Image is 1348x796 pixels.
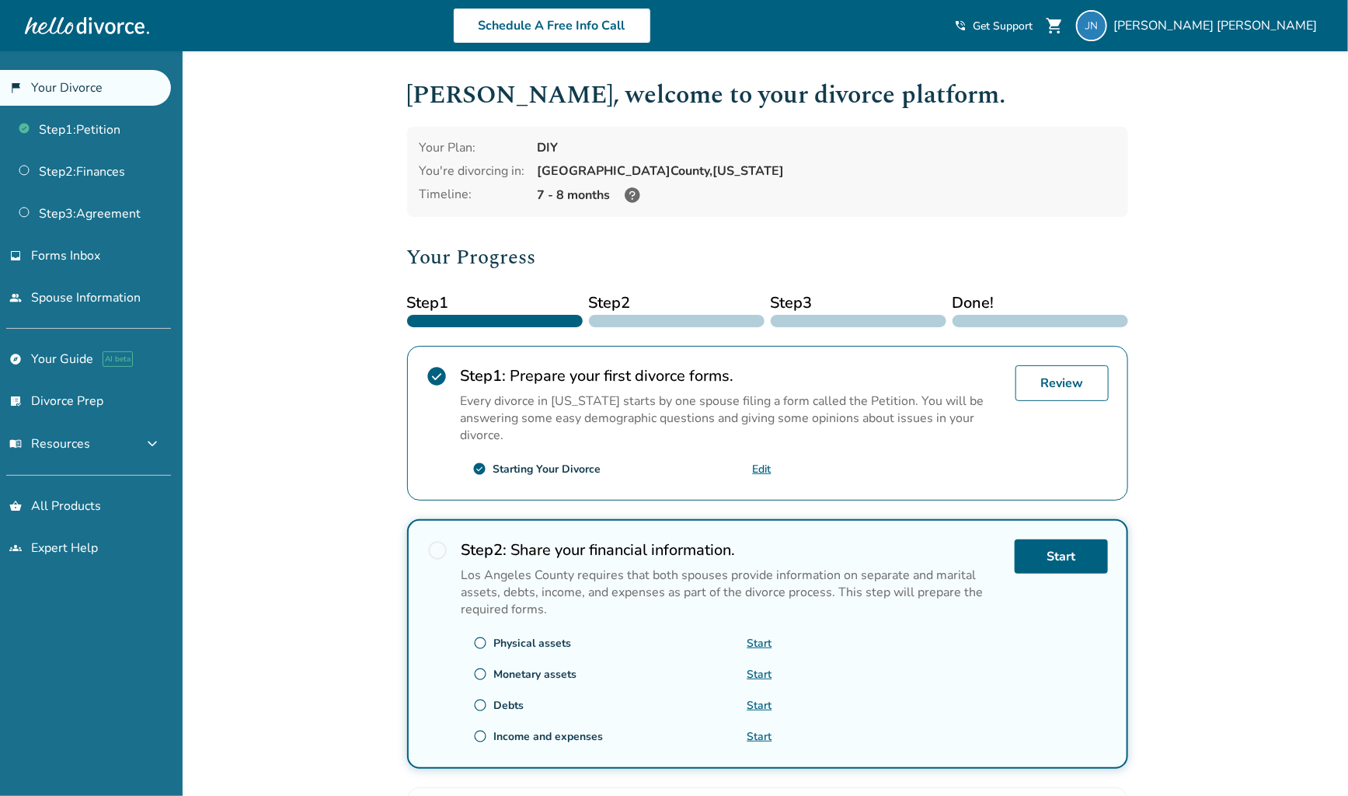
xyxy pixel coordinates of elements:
[494,667,577,682] div: Monetary assets
[494,729,604,744] div: Income and expenses
[9,438,22,450] span: menu_book
[1045,16,1064,35] span: shopping_cart
[420,139,525,156] div: Your Plan:
[747,729,772,744] a: Start
[973,19,1033,33] span: Get Support
[461,393,1003,444] p: Every divorce in [US_STATE] starts by one spouse filing a form called the Petition. You will be a...
[474,636,488,650] span: radio_button_unchecked
[9,435,90,452] span: Resources
[1076,10,1107,41] img: jeannguyen3@gmail.com
[9,250,22,262] span: inbox
[753,462,772,477] a: Edit
[453,8,651,44] a: Schedule A Free Info Call
[407,292,583,315] span: Step 1
[747,636,772,651] a: Start
[9,353,22,365] span: explore
[771,292,946,315] span: Step 3
[462,539,507,560] strong: Step 2 :
[538,162,1116,180] div: [GEOGRAPHIC_DATA] County, [US_STATE]
[9,395,22,407] span: list_alt_check
[494,698,524,713] div: Debts
[420,186,525,204] div: Timeline:
[9,542,22,554] span: groups
[143,435,162,453] span: expand_more
[1113,17,1323,34] span: [PERSON_NAME] [PERSON_NAME]
[538,139,1116,156] div: DIY
[747,698,772,713] a: Start
[462,539,1002,560] h2: Share your financial information.
[407,76,1128,114] h1: [PERSON_NAME] , welcome to your divorce platform.
[747,667,772,682] a: Start
[473,462,487,476] span: check_circle
[9,292,22,304] span: people
[103,351,133,367] span: AI beta
[474,729,488,743] span: radio_button_unchecked
[474,667,488,681] span: radio_button_unchecked
[407,242,1128,273] h2: Your Progress
[538,186,1116,204] div: 7 - 8 months
[1015,539,1108,574] a: Start
[461,365,507,386] strong: Step 1 :
[9,500,22,512] span: shopping_basket
[462,567,1002,618] p: Los Angeles County requires that both spouses provide information on separate and marital assets,...
[474,698,488,712] span: radio_button_unchecked
[954,19,1033,33] a: phone_in_talkGet Support
[9,82,22,94] span: flag_2
[427,539,449,561] span: radio_button_unchecked
[494,636,572,651] div: Physical assets
[420,162,525,180] div: You're divorcing in:
[953,292,1128,315] span: Done!
[31,247,100,264] span: Forms Inbox
[427,365,448,387] span: check_circle
[461,365,1003,386] h2: Prepare your first divorce forms.
[954,19,967,32] span: phone_in_talk
[1015,365,1109,401] a: Review
[589,292,765,315] span: Step 2
[1270,721,1348,796] iframe: Chat Widget
[493,462,601,477] div: Starting Your Divorce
